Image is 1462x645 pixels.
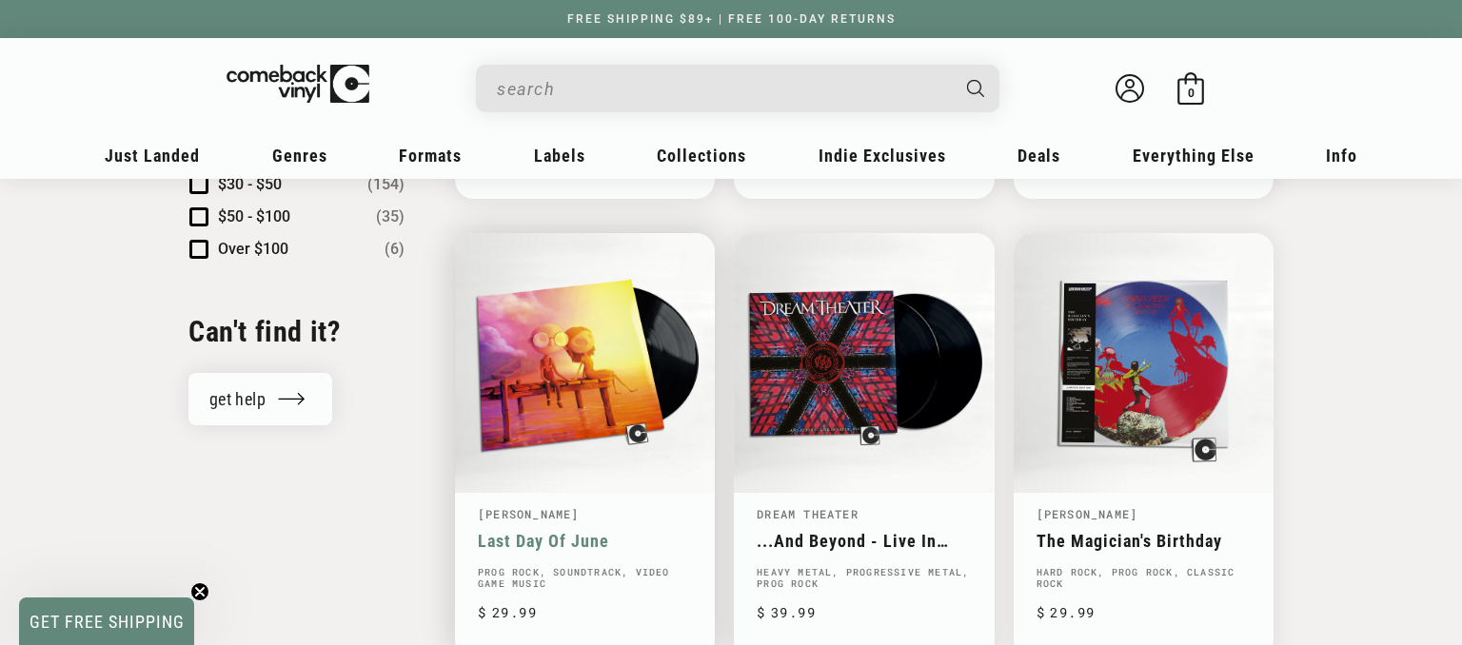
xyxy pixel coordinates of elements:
[497,69,948,108] input: When autocomplete results are available use up and down arrows to review and enter to select
[367,173,405,196] span: Number of products: (154)
[188,373,332,425] a: get help
[1326,146,1357,166] span: Info
[105,146,200,166] span: Just Landed
[376,205,405,228] span: Number of products: (35)
[190,582,209,601] button: Close teaser
[819,146,946,166] span: Indie Exclusives
[534,146,585,166] span: Labels
[757,531,971,551] a: ...And Beyond - Live In [GEOGRAPHIC_DATA], 2017
[478,531,692,551] a: Last Day Of June
[1188,86,1195,100] span: 0
[657,146,746,166] span: Collections
[272,146,327,166] span: Genres
[1037,531,1251,551] a: The Magician's Birthday
[1017,146,1060,166] span: Deals
[19,597,194,645] div: GET FREE SHIPPINGClose teaser
[1133,146,1255,166] span: Everything Else
[478,506,580,521] a: [PERSON_NAME]
[548,12,915,26] a: FREE SHIPPING $89+ | FREE 100-DAY RETURNS
[218,240,288,258] span: Over $100
[1037,506,1138,521] a: [PERSON_NAME]
[30,612,185,632] span: GET FREE SHIPPING
[218,175,282,193] span: $30 - $50
[951,65,1002,112] button: Search
[476,65,999,112] div: Search
[399,146,462,166] span: Formats
[188,313,405,350] h2: Can't find it?
[385,238,405,261] span: Number of products: (6)
[218,207,290,225] span: $50 - $100
[757,506,859,521] a: Dream Theater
